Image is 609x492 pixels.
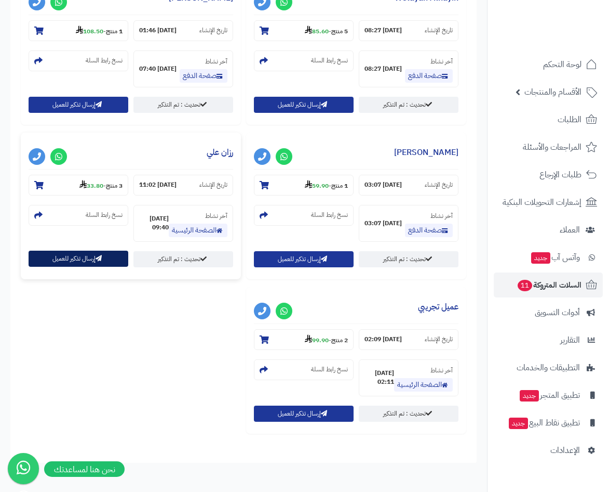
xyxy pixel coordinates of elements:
a: لوحة التحكم [494,52,603,77]
small: آخر نشاط [430,57,453,66]
a: الإعدادات [494,438,603,463]
span: التطبيقات والخدمات [517,360,580,375]
small: نسخ رابط السلة [86,56,123,65]
span: السلات المتروكة [517,278,581,292]
section: نسخ رابط السلة [254,50,354,71]
strong: [DATE] 11:02 [139,180,177,189]
small: - [305,180,348,190]
strong: 99.90 [305,335,329,345]
span: 11 [517,279,533,292]
a: العملاء [494,217,603,242]
a: تحديث : تم التذكير [359,97,458,113]
span: جديد [520,390,539,402]
section: 2 منتج-99.90 [254,329,354,350]
span: لوحة التحكم [543,57,581,72]
a: وآتس آبجديد [494,245,603,270]
a: تحديث : تم التذكير [133,97,233,113]
small: تاريخ الإنشاء [425,26,453,35]
a: صفحة الدفع [405,69,453,83]
small: - [305,334,348,345]
span: طلبات الإرجاع [539,167,581,182]
a: إشعارات التحويلات البنكية [494,190,603,215]
button: إرسال تذكير للعميل [254,97,354,113]
a: أدوات التسويق [494,300,603,325]
section: 1 منتج-59.90 [254,175,354,196]
button: إرسال تذكير للعميل [254,251,354,267]
strong: [DATE] 03:07 [364,180,402,189]
small: آخر نشاط [430,211,453,221]
strong: [DATE] 09:40 [139,214,169,232]
span: تطبيق نقاط البيع [508,416,580,430]
strong: 85.60 [305,27,329,36]
a: الطلبات [494,107,603,132]
small: تاريخ الإنشاء [199,26,227,35]
section: 3 منتج-33.80 [29,175,128,196]
span: الإعدادات [550,443,580,458]
strong: [DATE] 07:40 [139,64,177,73]
small: آخر نشاط [205,211,227,221]
strong: 2 منتج [331,335,348,345]
span: التقارير [560,333,580,347]
span: تطبيق المتجر [519,388,580,403]
a: طلبات الإرجاع [494,162,603,187]
strong: 1 منتج [331,181,348,190]
strong: [DATE] 08:27 [364,64,402,73]
a: تطبيق نقاط البيعجديد [494,410,603,435]
strong: [DATE] 02:09 [364,335,402,344]
a: رزان علي [207,146,233,159]
img: logo-2.png [538,8,599,30]
span: العملاء [560,223,580,237]
strong: [DATE] 02:11 [364,369,394,386]
a: [PERSON_NAME] [394,146,458,159]
small: تاريخ الإنشاء [199,180,227,189]
small: تاريخ الإنشاء [425,335,453,344]
a: الصفحة الرئيسية [394,378,453,392]
a: التقارير [494,328,603,353]
section: نسخ رابط السلة [254,359,354,380]
a: صفحة الدفع [405,224,453,237]
span: جديد [509,418,528,429]
span: إشعارات التحويلات البنكية [503,195,581,210]
small: آخر نشاط [205,57,227,66]
section: نسخ رابط السلة [29,50,128,71]
strong: [DATE] 01:46 [139,26,177,35]
button: إرسال تذكير للعميل [254,406,354,422]
a: عميل تجريبي [418,301,458,313]
a: السلات المتروكة11 [494,273,603,297]
section: نسخ رابط السلة [29,205,128,226]
small: تاريخ الإنشاء [425,180,453,189]
small: - [305,25,348,36]
small: نسخ رابط السلة [311,56,348,65]
button: إرسال تذكير للعميل [29,251,128,267]
strong: 59.90 [305,181,329,190]
small: - [79,180,123,190]
section: نسخ رابط السلة [254,205,354,226]
small: نسخ رابط السلة [311,211,348,219]
a: صفحة الدفع [180,69,227,83]
small: - [76,25,123,36]
strong: 33.80 [79,181,103,190]
a: المراجعات والأسئلة [494,135,603,160]
span: جديد [531,252,550,264]
strong: 5 منتج [331,27,348,36]
span: وآتس آب [530,250,580,265]
strong: [DATE] 03:07 [364,219,402,228]
small: نسخ رابط السلة [86,211,123,219]
a: تحديث : تم التذكير [133,251,233,267]
small: آخر نشاط [430,366,453,375]
section: 1 منتج-108.50 [29,20,128,41]
span: الأقسام والمنتجات [524,85,581,99]
a: الصفحة الرئيسية [169,224,227,237]
small: نسخ رابط السلة [311,365,348,374]
section: 5 منتج-85.60 [254,20,354,41]
span: أدوات التسويق [535,305,580,320]
span: المراجعات والأسئلة [523,140,581,154]
a: تحديث : تم التذكير [359,251,458,267]
a: تطبيق المتجرجديد [494,383,603,408]
span: الطلبات [558,112,581,127]
strong: 3 منتج [106,181,123,190]
a: التطبيقات والخدمات [494,355,603,380]
strong: [DATE] 08:27 [364,26,402,35]
strong: 108.50 [76,27,103,36]
strong: 1 منتج [106,27,123,36]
